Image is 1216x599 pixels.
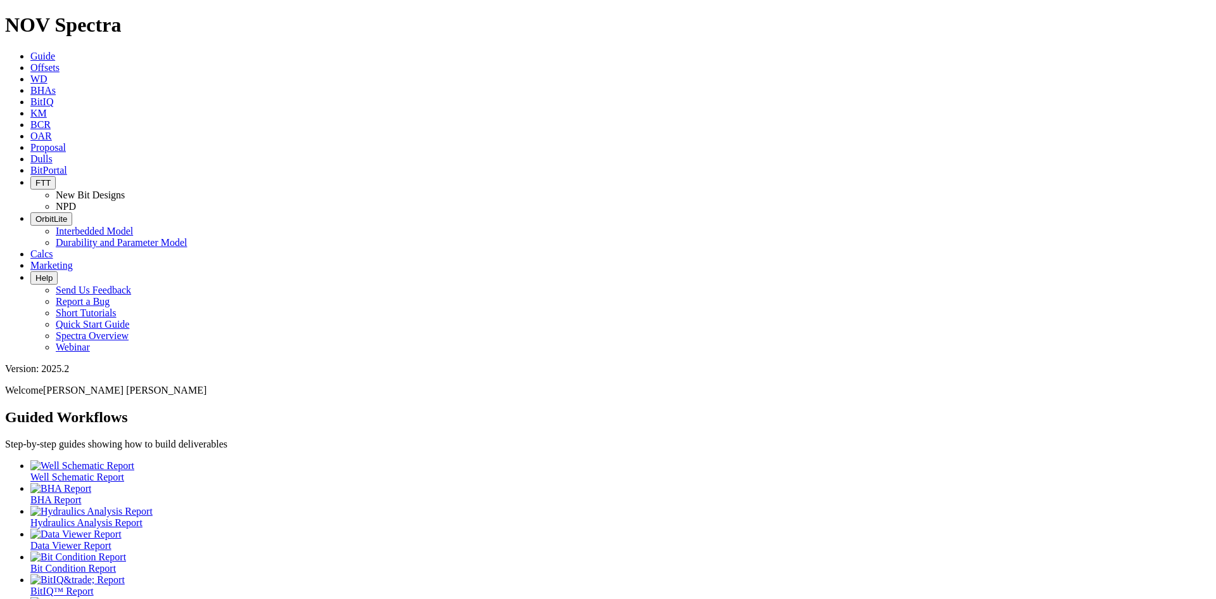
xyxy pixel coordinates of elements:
a: Proposal [30,142,66,153]
img: Data Viewer Report [30,529,122,540]
a: Report a Bug [56,296,110,307]
button: FTT [30,176,56,190]
a: Data Viewer Report Data Viewer Report [30,529,1211,551]
a: Durability and Parameter Model [56,237,187,248]
a: BitIQ [30,96,53,107]
a: Hydraulics Analysis Report Hydraulics Analysis Report [30,506,1211,528]
a: NPD [56,201,76,212]
a: Webinar [56,342,90,352]
h1: NOV Spectra [5,13,1211,37]
span: Bit Condition Report [30,563,116,574]
a: BCR [30,119,51,130]
a: BitIQ&trade; Report BitIQ™ Report [30,574,1211,596]
a: Calcs [30,248,53,259]
p: Step-by-step guides showing how to build deliverables [5,439,1211,450]
a: Spectra Overview [56,330,129,341]
span: Hydraulics Analysis Report [30,517,142,528]
span: BitIQ™ Report [30,586,94,596]
img: BitIQ&trade; Report [30,574,125,586]
a: Marketing [30,260,73,271]
span: Well Schematic Report [30,472,124,482]
a: OAR [30,131,52,141]
a: BHAs [30,85,56,96]
button: Help [30,271,58,285]
a: Short Tutorials [56,307,117,318]
button: OrbitLite [30,212,72,226]
img: Hydraulics Analysis Report [30,506,153,517]
a: Interbedded Model [56,226,133,236]
a: Guide [30,51,55,61]
img: BHA Report [30,483,91,494]
a: Bit Condition Report Bit Condition Report [30,551,1211,574]
a: BitPortal [30,165,67,176]
a: Offsets [30,62,60,73]
a: New Bit Designs [56,190,125,200]
p: Welcome [5,385,1211,396]
img: Well Schematic Report [30,460,134,472]
a: Well Schematic Report Well Schematic Report [30,460,1211,482]
span: Data Viewer Report [30,540,111,551]
a: Send Us Feedback [56,285,131,295]
div: Version: 2025.2 [5,363,1211,375]
span: [PERSON_NAME] [PERSON_NAME] [43,385,206,396]
h2: Guided Workflows [5,409,1211,426]
a: Quick Start Guide [56,319,129,330]
span: FTT [35,178,51,188]
span: Help [35,273,53,283]
a: KM [30,108,47,119]
a: Dulls [30,153,53,164]
a: WD [30,74,47,84]
a: BHA Report BHA Report [30,483,1211,505]
span: BHA Report [30,494,81,505]
img: Bit Condition Report [30,551,126,563]
span: OrbitLite [35,214,67,224]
